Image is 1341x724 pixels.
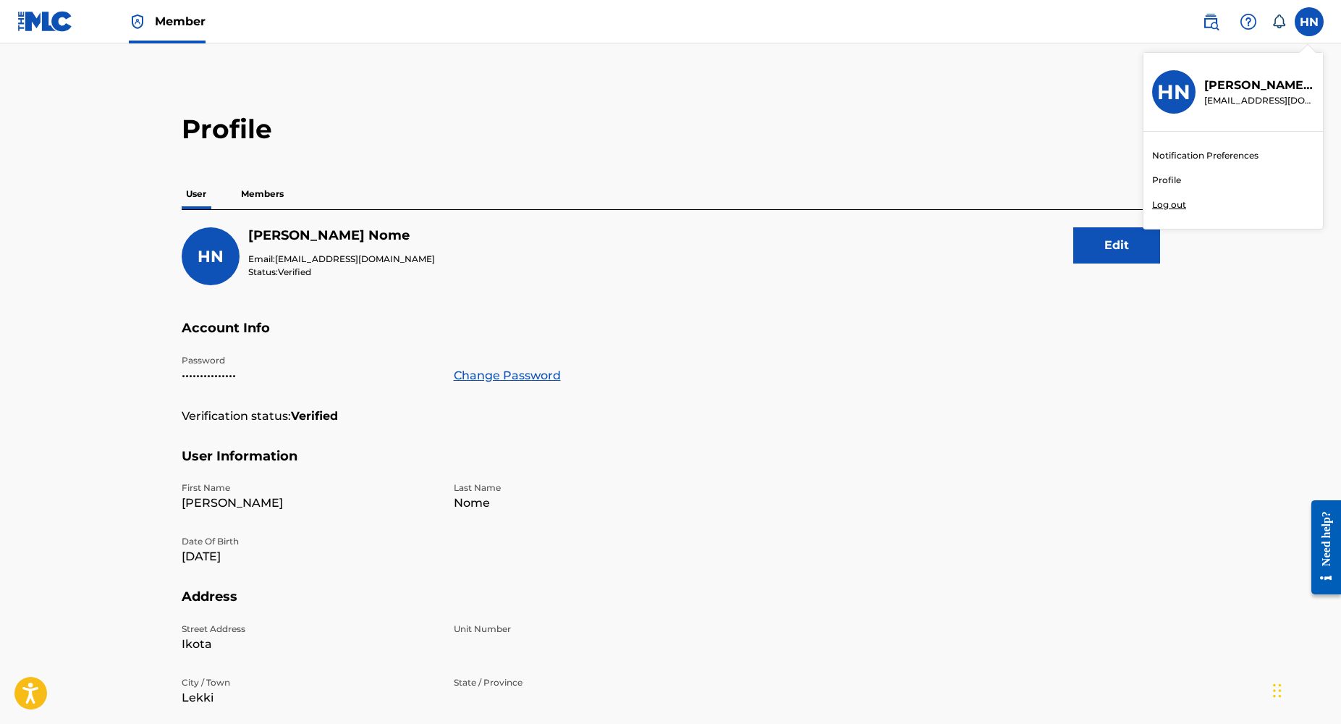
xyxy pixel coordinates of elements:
p: Email: [248,253,435,266]
div: User Menu [1295,7,1324,36]
p: Hillary Nome [1204,77,1314,94]
h2: Profile [182,113,1160,146]
p: Last Name [454,481,708,494]
p: Verification status: [182,408,291,425]
img: MLC Logo [17,11,73,32]
p: Lekki [182,689,436,707]
p: Nome [454,494,708,512]
a: Profile [1152,174,1181,187]
p: Members [237,179,288,209]
p: [PERSON_NAME] [182,494,436,512]
p: djhilariouz@gmail.com [1204,94,1314,107]
div: Notifications [1272,14,1286,29]
p: Log out [1152,198,1186,211]
span: HN [198,247,224,266]
button: Edit [1073,227,1160,264]
h5: Hillary Nome [248,227,435,244]
img: help [1240,13,1257,30]
a: Notification Preferences [1152,149,1258,162]
p: Date Of Birth [182,535,436,548]
p: City / Town [182,676,436,689]
p: Ikota [182,636,436,653]
div: Drag [1273,669,1282,712]
h5: User Information [182,448,1160,482]
a: Public Search [1196,7,1225,36]
div: Help [1234,7,1263,36]
p: User [182,179,211,209]
p: State / Province [454,676,708,689]
p: Password [182,354,436,367]
span: Verified [278,266,311,277]
h5: Address [182,589,1160,623]
img: Top Rightsholder [129,13,146,30]
p: Street Address [182,623,436,636]
p: ••••••••••••••• [182,367,436,384]
iframe: Resource Center [1300,495,1341,600]
h3: HN [1157,80,1190,105]
p: Status: [248,266,435,279]
a: Change Password [454,367,561,384]
p: Unit Number [454,623,708,636]
img: search [1202,13,1219,30]
strong: Verified [291,408,338,425]
span: Member [155,13,206,30]
p: First Name [182,481,436,494]
iframe: Chat Widget [1269,654,1341,724]
p: [DATE] [182,548,436,565]
h5: Account Info [182,320,1160,354]
span: [EMAIL_ADDRESS][DOMAIN_NAME] [275,253,435,264]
